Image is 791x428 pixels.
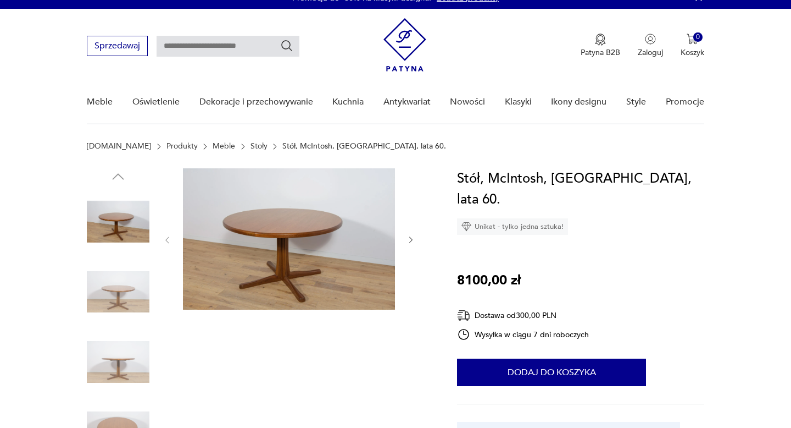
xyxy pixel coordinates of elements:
[638,47,663,58] p: Zaloguj
[457,168,704,210] h1: Stół, McIntosh, [GEOGRAPHIC_DATA], lata 60.
[457,309,589,322] div: Dostawa od 300,00 PLN
[457,309,470,322] img: Ikona dostawy
[282,142,446,151] p: Stół, McIntosh, [GEOGRAPHIC_DATA], lata 60.
[87,36,148,56] button: Sprzedawaj
[87,331,149,393] img: Zdjęcie produktu Stół, McIntosh, Wielka Brytania, lata 60.
[87,81,113,123] a: Meble
[461,222,471,232] img: Ikona diamentu
[457,270,521,291] p: 8100,00 zł
[87,142,151,151] a: [DOMAIN_NAME]
[457,359,646,386] button: Dodaj do koszyka
[687,34,698,45] img: Ikona koszyka
[595,34,606,46] img: Ikona medalu
[457,218,568,235] div: Unikat - tylko jedna sztuka!
[383,18,426,72] img: Patyna - sklep z meblami i dekoracjami vintage
[87,261,149,323] img: Zdjęcie produktu Stół, McIntosh, Wielka Brytania, lata 60.
[681,34,704,58] button: 0Koszyk
[213,142,235,151] a: Meble
[450,81,485,123] a: Nowości
[581,34,620,58] a: Ikona medaluPatyna B2B
[638,34,663,58] button: Zaloguj
[645,34,656,45] img: Ikonka użytkownika
[581,34,620,58] button: Patyna B2B
[383,81,431,123] a: Antykwariat
[87,43,148,51] a: Sprzedawaj
[166,142,198,151] a: Produkty
[666,81,704,123] a: Promocje
[551,81,606,123] a: Ikony designu
[332,81,364,123] a: Kuchnia
[280,39,293,52] button: Szukaj
[250,142,268,151] a: Stoły
[87,190,149,253] img: Zdjęcie produktu Stół, McIntosh, Wielka Brytania, lata 60.
[457,328,589,341] div: Wysyłka w ciągu 7 dni roboczych
[199,81,313,123] a: Dekoracje i przechowywanie
[681,47,704,58] p: Koszyk
[581,47,620,58] p: Patyna B2B
[693,32,703,42] div: 0
[626,81,646,123] a: Style
[183,168,395,310] img: Zdjęcie produktu Stół, McIntosh, Wielka Brytania, lata 60.
[132,81,180,123] a: Oświetlenie
[505,81,532,123] a: Klasyki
